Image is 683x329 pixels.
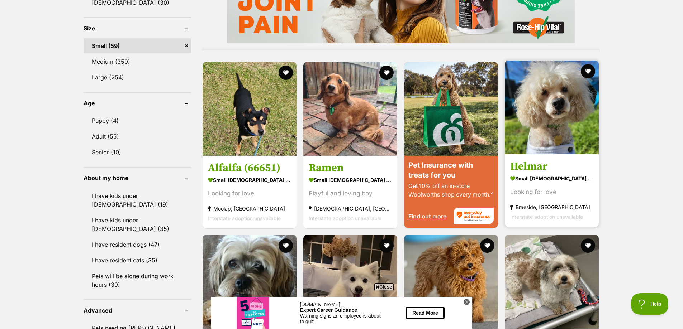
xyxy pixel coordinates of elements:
span: Interstate adoption unavailable [309,215,381,221]
a: I have kids under [DEMOGRAPHIC_DATA] (35) [84,213,191,236]
strong: Moolap, [GEOGRAPHIC_DATA] [208,203,291,213]
h3: Helmar [510,159,593,173]
header: Age [84,100,191,106]
strong: [DEMOGRAPHIC_DATA], [GEOGRAPHIC_DATA] [309,203,392,213]
a: Medium (359) [84,54,191,69]
img: Ramen - Dachshund (Miniature Long Haired) Dog [303,62,397,156]
img: Bear - Maltese Dog [203,235,297,329]
div: Looking for love [208,188,291,198]
a: I have resident cats (35) [84,253,191,268]
a: Ramen small [DEMOGRAPHIC_DATA] Dog Playful and loving boy [DEMOGRAPHIC_DATA], [GEOGRAPHIC_DATA] I... [303,155,397,228]
a: Pets will be alone during work hours (39) [84,268,191,292]
span: Interstate adoption unavailable [510,213,583,219]
strong: Braeside, [GEOGRAPHIC_DATA] [510,202,593,212]
strong: small [DEMOGRAPHIC_DATA] Dog [309,174,392,185]
div: Warning signs an employee is about to quit [89,16,172,28]
a: Large (254) [84,70,191,85]
div: [DOMAIN_NAME] [89,5,172,10]
button: favourite [581,238,596,253]
img: Helmar - Poodle Dog [505,61,599,154]
a: I have kids under [DEMOGRAPHIC_DATA] (19) [84,188,191,212]
button: favourite [279,66,293,80]
img: Alfalfa (66651) - Australian Kelpie x Whippet Dog [203,62,297,156]
header: Advanced [84,307,191,314]
header: Size [84,25,191,32]
div: Looking for love [510,187,593,197]
button: favourite [279,238,293,253]
span: Close [374,283,394,290]
h3: Ramen [309,161,392,174]
button: favourite [581,64,596,78]
strong: small [DEMOGRAPHIC_DATA] Dog [510,173,593,183]
img: Bella - Japanese Spitz Dog [303,235,397,329]
a: Alfalfa (66651) small [DEMOGRAPHIC_DATA] Dog Looking for love Moolap, [GEOGRAPHIC_DATA] Interstat... [203,155,297,228]
iframe: Advertisement [211,293,472,325]
a: Small (59) [84,38,191,53]
a: I have resident dogs (47) [84,237,191,252]
div: Playful and loving boy [309,188,392,198]
a: Puppy (4) [84,113,191,128]
iframe: Help Scout Beacon - Open [631,293,669,315]
button: favourite [379,66,394,80]
span: Interstate adoption unavailable [208,215,281,221]
h3: Alfalfa (66651) [208,161,291,174]
a: Adult (55) [84,129,191,144]
img: Quade - Poodle (Toy) Dog [404,235,498,329]
div: Expert Career Guidance [89,10,172,16]
img: Flopsy and Mopsy - Maltese x Shih Tzu Dog [505,235,599,329]
button: Read More [195,10,233,22]
a: Helmar small [DEMOGRAPHIC_DATA] Dog Looking for love Braeside, [GEOGRAPHIC_DATA] Interstate adopt... [505,154,599,227]
button: favourite [480,238,494,253]
button: favourite [379,238,394,253]
strong: small [DEMOGRAPHIC_DATA] Dog [208,174,291,185]
a: Senior (10) [84,145,191,160]
header: About my home [84,175,191,181]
